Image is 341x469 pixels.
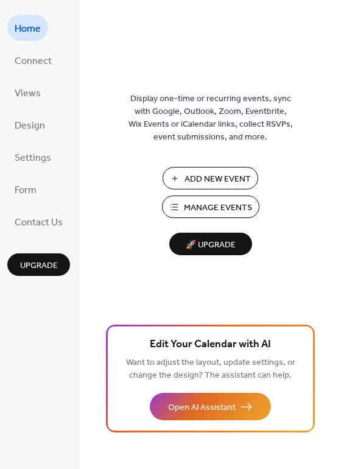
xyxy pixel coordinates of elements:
[150,336,271,353] span: Edit Your Calendar with AI
[150,393,271,420] button: Open AI Assistant
[7,176,44,202] a: Form
[7,144,58,170] a: Settings
[184,202,252,214] span: Manage Events
[15,19,41,38] span: Home
[15,181,37,200] span: Form
[162,196,259,218] button: Manage Events
[15,116,45,135] span: Design
[185,173,251,186] span: Add New Event
[7,79,48,105] a: Views
[15,213,63,232] span: Contact Us
[7,253,70,276] button: Upgrade
[20,259,58,272] span: Upgrade
[7,47,59,73] a: Connect
[15,52,52,71] span: Connect
[177,237,245,253] span: 🚀 Upgrade
[168,401,236,414] span: Open AI Assistant
[15,84,41,103] span: Views
[15,149,51,167] span: Settings
[128,93,293,144] span: Display one-time or recurring events, sync with Google, Outlook, Zoom, Eventbrite, Wix Events or ...
[7,111,52,138] a: Design
[169,233,252,255] button: 🚀 Upgrade
[7,208,70,234] a: Contact Us
[7,15,48,41] a: Home
[163,167,258,189] button: Add New Event
[126,354,295,384] span: Want to adjust the layout, update settings, or change the design? The assistant can help.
